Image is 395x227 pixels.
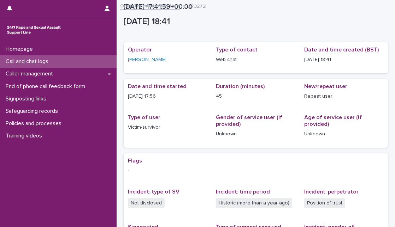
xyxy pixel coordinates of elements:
span: Date and time started [128,84,187,89]
span: New/repeat user [304,84,347,89]
p: [DATE] 18:41 [304,56,384,63]
img: rhQMoQhaT3yELyF149Cw [6,23,62,37]
a: Operator monitoring form [120,1,180,10]
p: Victim/survivor [128,124,207,131]
p: [DATE] 17:56 [128,93,207,100]
p: [DATE] 18:41 [124,17,385,27]
p: Caller management [3,70,59,77]
p: Signposting links [3,96,52,102]
span: Flags [128,158,142,164]
p: 45 [216,93,295,100]
span: Not disclosed [128,198,165,208]
span: Gender of service user (if provided) [216,115,282,127]
a: [PERSON_NAME] [128,56,166,63]
p: Web chat [216,56,295,63]
span: Type of contact [216,47,258,53]
p: - [128,167,384,174]
p: Call and chat logs [3,58,54,65]
span: Date and time created (BST) [304,47,379,53]
p: Repeat user [304,93,384,100]
span: Operator [128,47,152,53]
p: End of phone call feedback form [3,83,91,90]
p: 273272 [188,2,206,10]
p: Safeguarding records [3,108,64,115]
p: Training videos [3,133,48,139]
p: Unknown [304,130,384,138]
span: Incident: time period [216,189,270,195]
span: Position of trust [304,198,345,208]
span: Type of user [128,115,160,120]
p: Policies and processes [3,120,67,127]
span: Historic (more than a year ago) [216,198,292,208]
span: Duration (minutes) [216,84,265,89]
p: Homepage [3,46,39,53]
span: Incident: perpetrator [304,189,359,195]
p: Unknown [216,130,295,138]
span: Incident: type of SV [128,189,179,195]
span: Age of service user (if provided) [304,115,362,127]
